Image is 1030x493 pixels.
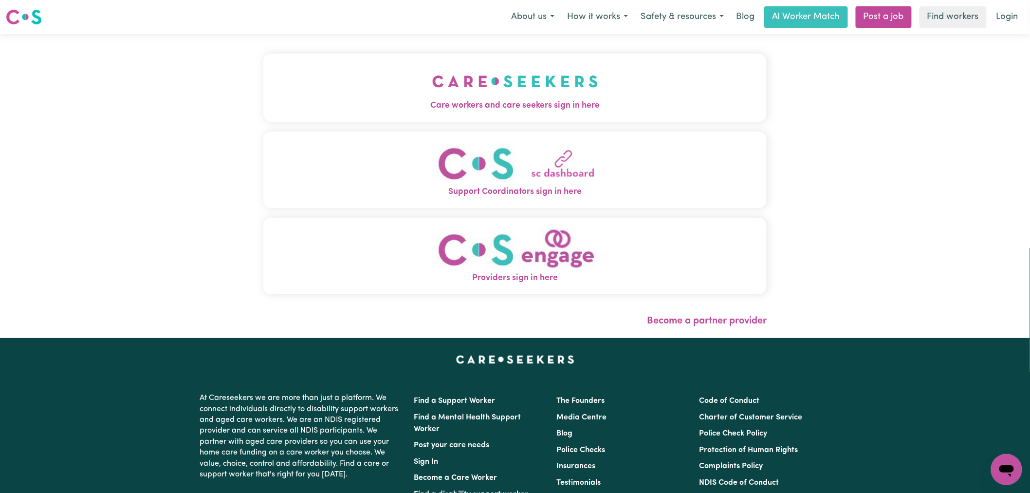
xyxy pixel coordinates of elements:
[200,389,402,484] p: At Careseekers we are more than just a platform. We connect individuals directly to disability su...
[456,356,574,363] a: Careseekers home page
[699,397,760,405] a: Code of Conduct
[699,462,763,470] a: Complaints Policy
[556,414,607,421] a: Media Centre
[414,474,497,482] a: Become a Care Worker
[699,479,779,487] a: NDIS Code of Conduct
[699,414,803,421] a: Charter of Customer Service
[556,446,605,454] a: Police Checks
[647,316,767,326] a: Become a partner provider
[991,454,1022,485] iframe: Button to launch messaging window
[856,6,912,28] a: Post a job
[730,6,760,28] a: Blog
[920,6,987,28] a: Find workers
[6,8,42,26] img: Careseekers logo
[699,430,768,437] a: Police Check Policy
[556,479,601,487] a: Testimonials
[764,6,848,28] a: AI Worker Match
[991,6,1024,28] a: Login
[414,397,495,405] a: Find a Support Worker
[414,441,489,449] a: Post your care needs
[414,414,521,433] a: Find a Mental Health Support Worker
[6,6,42,28] a: Careseekers logo
[699,446,798,454] a: Protection of Human Rights
[561,7,634,27] button: How it works
[505,7,561,27] button: About us
[556,397,605,405] a: The Founders
[556,462,595,470] a: Insurances
[263,272,767,284] span: Providers sign in here
[634,7,730,27] button: Safety & resources
[263,132,767,208] button: Support Coordinators sign in here
[263,218,767,294] button: Providers sign in here
[263,186,767,198] span: Support Coordinators sign in here
[263,99,767,112] span: Care workers and care seekers sign in here
[414,458,438,466] a: Sign In
[263,54,767,122] button: Care workers and care seekers sign in here
[556,430,572,437] a: Blog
